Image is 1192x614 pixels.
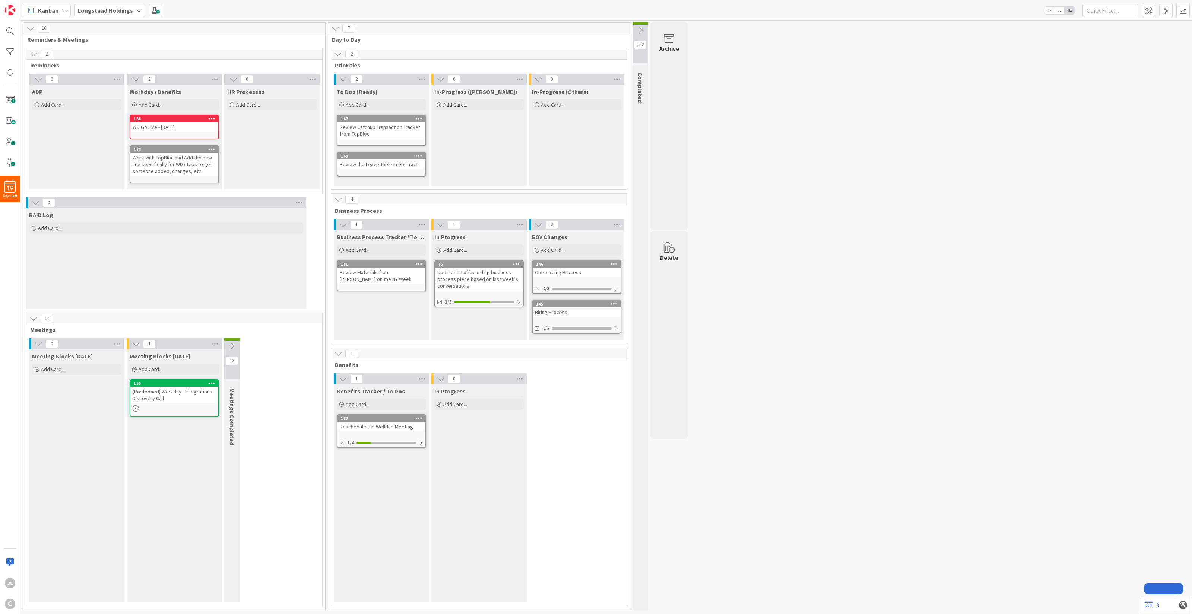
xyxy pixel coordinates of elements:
span: 0 [448,374,460,383]
span: Add Card... [443,401,467,408]
span: Add Card... [41,101,65,108]
span: 1x [1044,7,1055,14]
div: 145 [536,301,621,307]
span: Add Card... [443,247,467,253]
div: 173 [134,147,218,152]
span: 1 [448,220,460,229]
span: Meeting Blocks Tomorrow [130,352,190,360]
span: 2 [350,75,363,84]
input: Quick Filter... [1082,4,1138,17]
div: 167Review Catchup Transaction Tracker from TopBloc [337,115,425,139]
span: Add Card... [139,101,162,108]
div: Work with TopBloc and Add the new line specifically for WD steps to get someone added, changes, etc. [130,153,218,176]
span: 0 [45,339,58,348]
span: RAID Log [29,211,53,219]
div: 158 [134,116,218,121]
span: Day to Day [332,36,621,43]
span: 1 [350,220,363,229]
span: 2 [41,50,53,58]
span: In Progress [434,387,466,395]
div: 146 [533,261,621,268]
div: 181 [341,262,425,267]
div: 146 [536,262,621,267]
div: WD Go Live - [DATE] [130,122,218,132]
div: 12Update the offboarding business process piece based on last week's conversations [435,261,523,291]
span: In Progress [434,233,466,241]
div: Hiring Process [533,307,621,317]
div: 173 [130,146,218,153]
div: Reschedule the WellHub Meeting [337,422,425,431]
span: Benefits [335,361,618,368]
span: Add Card... [139,366,162,373]
span: 152 [634,40,647,49]
div: Update the offboarding business process piece based on last week's conversations [435,268,523,291]
span: ADP [32,88,43,95]
span: Reminders [30,61,313,69]
span: 2x [1055,7,1065,14]
div: 182 [337,415,425,422]
div: Review the Leave Table in DocTract [337,159,425,169]
span: 1 [143,339,156,348]
div: Onboarding Process [533,268,621,277]
span: Business Process [335,207,618,214]
div: 155(Postponed) Workday - Integrations Discovery Call [130,380,218,403]
div: 155 [134,381,218,386]
div: (Postponed) Workday - Integrations Discovery Call [130,387,218,403]
span: 16 [38,24,50,33]
span: 13 [226,356,238,365]
div: 181 [337,261,425,268]
div: 155 [130,380,218,387]
span: Completed [637,72,644,103]
span: HR Processes [227,88,264,95]
div: Delete [660,253,678,262]
span: Reminders & Meetings [27,36,316,43]
span: 14 [41,314,53,323]
span: 0 [448,75,460,84]
span: 1 [345,349,358,358]
div: 182 [341,416,425,421]
span: Priorities [335,61,618,69]
span: 1/4 [347,439,354,447]
span: Add Card... [38,225,62,231]
span: Add Card... [443,101,467,108]
a: 3 [1145,601,1159,610]
span: 0/3 [542,325,549,332]
span: In-Progress (Jerry) [434,88,517,95]
span: EOY Changes [532,233,567,241]
span: Meetings Completed [228,388,236,445]
div: 169Review the Leave Table in DocTract [337,153,425,169]
div: 12 [438,262,523,267]
span: Add Card... [541,101,565,108]
span: 3/5 [445,298,452,306]
div: 145 [533,301,621,307]
span: 3x [1065,7,1075,14]
span: 1 [350,374,363,383]
span: Kanban [38,6,58,15]
span: 0 [241,75,253,84]
div: 167 [337,115,425,122]
span: Add Card... [346,101,370,108]
div: 181Review Materials from [PERSON_NAME] on the NY Week [337,261,425,284]
span: 2 [345,50,358,58]
b: Longstead Holdings [78,7,133,14]
span: Benefits Tracker / To Dos [337,387,405,395]
div: 158WD Go Live - [DATE] [130,115,218,132]
div: 182Reschedule the WellHub Meeting [337,415,425,431]
span: 0 [545,75,558,84]
div: 12 [435,261,523,268]
span: Add Card... [346,247,370,253]
div: Review Materials from [PERSON_NAME] on the NY Week [337,268,425,284]
span: Business Process Tracker / To Dos [337,233,426,241]
div: 158 [130,115,218,122]
div: C [5,599,15,609]
div: 169 [341,153,425,159]
span: Add Card... [541,247,565,253]
span: 7 [342,24,355,33]
span: To Dos (Ready) [337,88,378,95]
span: 2 [545,220,558,229]
img: Visit kanbanzone.com [5,5,15,15]
span: Meetings [30,326,313,333]
span: Workday / Benefits [130,88,181,95]
div: Review Catchup Transaction Tracker from TopBloc [337,122,425,139]
span: 4 [345,195,358,204]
